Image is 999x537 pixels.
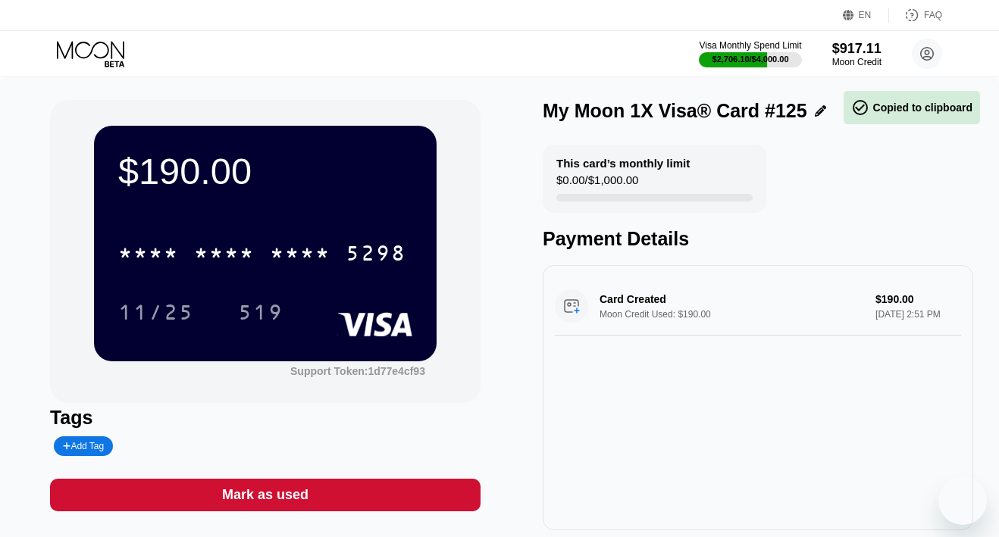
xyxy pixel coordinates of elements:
div: Mark as used [50,479,481,511]
div: EN [859,10,872,20]
iframe: Кнопка запуска окна обмена сообщениями [938,476,987,525]
div: Add Tag [63,441,104,451]
div: $917.11 [832,41,882,57]
div: Copied to clipboard [851,98,972,117]
div: 11/25 [118,302,194,326]
div: Add Tag [54,436,113,456]
div: My Moon 1X Visa® Card #125 [543,100,807,122]
div: 519 [227,293,295,331]
div: Moon Credit [832,57,882,67]
div: Payment Details [543,228,973,250]
div: EN [843,8,889,23]
div: 5298 [346,243,406,267]
div: Visa Monthly Spend Limit$2,706.10/$4,000.00 [699,40,801,67]
div: $917.11Moon Credit [832,41,882,67]
div: 11/25 [107,293,205,331]
div: This card’s monthly limit [556,157,690,170]
div: $190.00 [118,150,412,192]
div: FAQ [889,8,942,23]
div: FAQ [924,10,942,20]
div: 519 [238,302,283,326]
div: $0.00 / $1,000.00 [556,173,638,194]
div: Visa Monthly Spend Limit [699,40,801,51]
div: Support Token:1d77e4cf93 [290,365,425,377]
div: Mark as used [222,486,308,504]
span:  [851,98,869,117]
div: $2,706.10 / $4,000.00 [712,55,789,64]
div: Tags [50,407,481,429]
div: Support Token: 1d77e4cf93 [290,365,425,377]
